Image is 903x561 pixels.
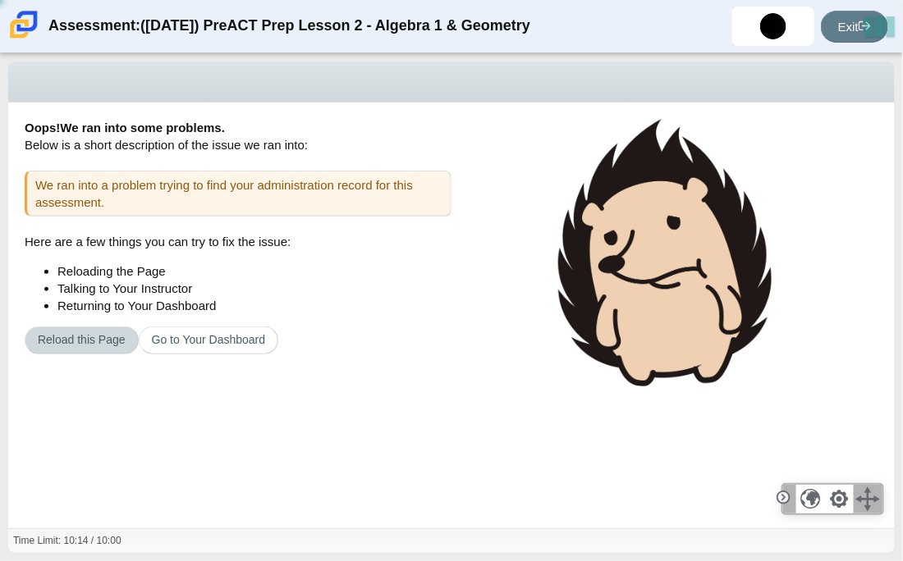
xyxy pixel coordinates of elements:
[48,16,140,36] thspan: Assessment:
[796,485,825,513] div: Make a selection in the page and click this button to translate it
[139,326,279,354] a: Go to Your Dashboard
[57,280,451,297] li: Talking to Your Instructor
[25,326,139,354] button: Reload this Page
[25,121,60,135] thspan: Oops!
[821,11,888,43] a: Exit
[558,119,772,386] img: hedgehog-sad-large.png
[7,30,41,44] a: Carmen School of Science & Technology
[35,178,413,209] span: We ran into a problem trying to find your administration record for this assessment.
[57,297,451,314] li: Returning to Your Dashboard
[773,487,794,508] div: Click to collapse the toolbar.
[7,7,41,42] img: Carmen School of Science & Technology
[25,138,308,152] thspan: Below is a short description of the issue we ran into:
[783,485,796,513] div: Click to collapse the toolbar.
[60,121,225,135] thspan: We ran into some problems.
[140,16,530,36] thspan: ([DATE]) PreACT Prep Lesson 2 - Algebra 1 & Geometry
[825,485,854,513] div: Change Settings
[57,262,451,280] li: Reloading the Page
[152,333,266,346] thspan: Go to Your Dashboard
[25,235,291,249] thspan: Here are a few things you can try to fix the issue:
[854,485,882,513] div: Click and hold and drag to move the toolbar.
[13,534,121,548] div: Time Limit: 10:14 / 10:00
[760,13,786,39] img: olbin.alvarez.d3vp2D
[838,20,859,34] thspan: Exit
